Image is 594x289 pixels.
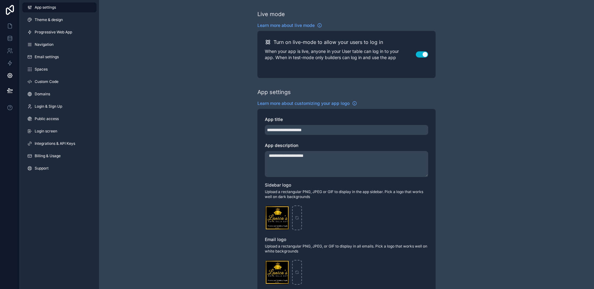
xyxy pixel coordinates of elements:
span: Email logo [265,237,286,242]
a: Learn more about customizing your app logo [257,100,357,106]
a: Custom Code [22,77,97,87]
span: Billing & Usage [35,153,61,158]
span: Theme & design [35,17,63,22]
a: Support [22,163,97,173]
a: Integrations & API Keys [22,139,97,149]
a: Public access [22,114,97,124]
span: Sidebar logo [265,182,291,188]
a: Learn more about live mode [257,22,322,28]
p: When your app is live, anyone in your User table can log in to your app. When in test-mode only b... [265,48,416,61]
span: Integrations & API Keys [35,141,75,146]
span: Public access [35,116,59,121]
a: Email settings [22,52,97,62]
a: Login screen [22,126,97,136]
span: Custom Code [35,79,58,84]
a: Login & Sign Up [22,101,97,111]
span: Navigation [35,42,54,47]
div: Live mode [257,10,285,19]
span: App description [265,143,298,148]
div: App settings [257,88,291,97]
span: Upload a rectangular PNG, JPEG, or GIF to display in all emails. Pick a logo that works well on w... [265,244,428,254]
span: Spaces [35,67,48,72]
a: Theme & design [22,15,97,25]
span: Upload a rectangular PNG, JPEG or GIF to display in the app sidebar. Pick a logo that works well ... [265,189,428,199]
span: Support [35,166,49,171]
a: Navigation [22,40,97,50]
span: Learn more about customizing your app logo [257,100,350,106]
span: Login screen [35,129,57,134]
span: Progressive Web App [35,30,72,35]
a: Progressive Web App [22,27,97,37]
span: Learn more about live mode [257,22,315,28]
a: Billing & Usage [22,151,97,161]
h2: Turn on live-mode to allow your users to log in [273,38,383,46]
span: Domains [35,92,50,97]
a: App settings [22,2,97,12]
span: Login & Sign Up [35,104,62,109]
span: App title [265,117,283,122]
span: App settings [35,5,56,10]
a: Spaces [22,64,97,74]
a: Domains [22,89,97,99]
span: Email settings [35,54,59,59]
